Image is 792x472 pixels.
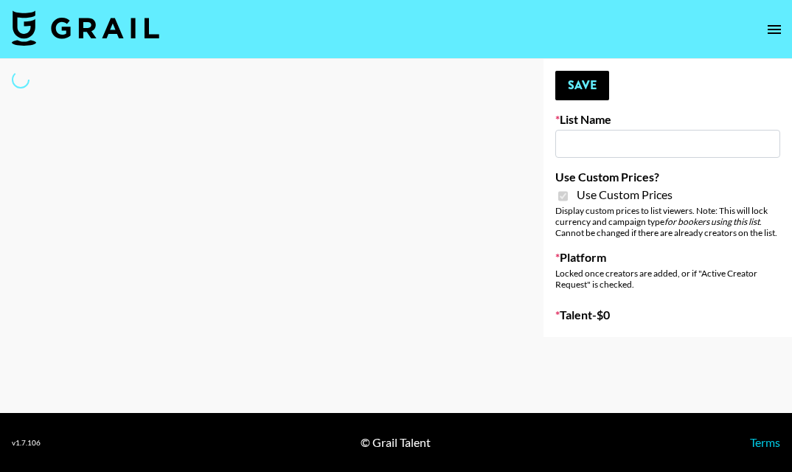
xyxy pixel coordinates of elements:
[12,438,41,448] div: v 1.7.106
[555,71,609,100] button: Save
[555,250,780,265] label: Platform
[760,15,789,44] button: open drawer
[12,10,159,46] img: Grail Talent
[555,170,780,184] label: Use Custom Prices?
[361,435,431,450] div: © Grail Talent
[555,112,780,127] label: List Name
[555,205,780,238] div: Display custom prices to list viewers. Note: This will lock currency and campaign type . Cannot b...
[664,216,760,227] em: for bookers using this list
[577,187,673,202] span: Use Custom Prices
[555,268,780,290] div: Locked once creators are added, or if "Active Creator Request" is checked.
[750,435,780,449] a: Terms
[555,308,780,322] label: Talent - $ 0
